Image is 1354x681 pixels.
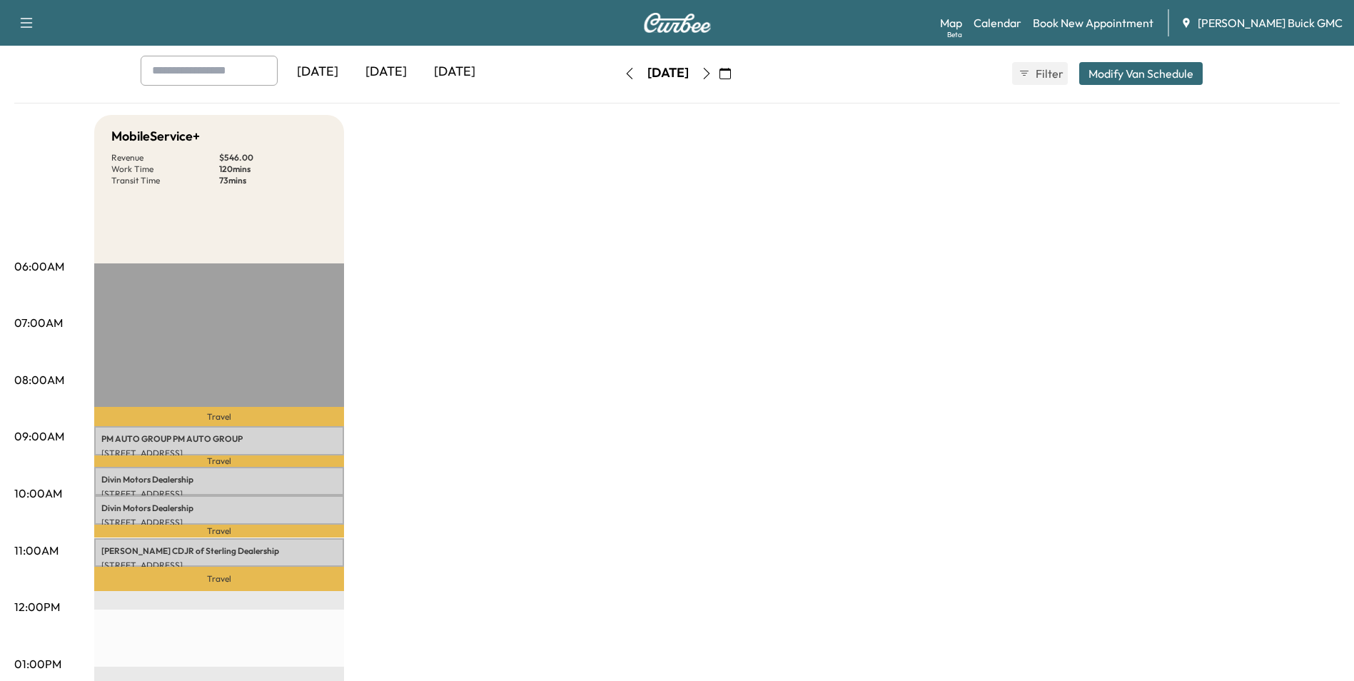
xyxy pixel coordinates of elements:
p: [STREET_ADDRESS] [101,488,337,500]
p: 10:00AM [14,485,62,502]
p: 73 mins [219,175,327,186]
span: Filter [1036,65,1061,82]
img: Curbee Logo [643,13,712,33]
button: Modify Van Schedule [1079,62,1203,85]
p: 11:00AM [14,542,59,559]
p: 06:00AM [14,258,64,275]
a: Book New Appointment [1033,14,1153,31]
div: [DATE] [420,56,489,89]
p: PM AUTO GROUP PM AUTO GROUP [101,433,337,445]
div: [DATE] [283,56,352,89]
a: MapBeta [940,14,962,31]
div: Beta [947,29,962,40]
p: 07:00AM [14,314,63,331]
div: [DATE] [352,56,420,89]
p: [STREET_ADDRESS] [101,448,337,459]
p: Travel [94,407,344,426]
a: Calendar [974,14,1021,31]
div: [DATE] [647,64,689,82]
p: $ 546.00 [219,152,327,163]
span: [PERSON_NAME] Buick GMC [1198,14,1343,31]
p: Travel [94,455,344,467]
p: 08:00AM [14,371,64,388]
p: Divin Motors Dealership [101,474,337,485]
p: [STREET_ADDRESS] [101,517,337,528]
p: Travel [94,567,344,591]
p: 01:00PM [14,655,61,672]
p: [STREET_ADDRESS] [101,560,337,571]
p: Divin Motors Dealership [101,503,337,514]
p: 09:00AM [14,428,64,445]
p: 120 mins [219,163,327,175]
p: Travel [94,525,344,538]
p: Revenue [111,152,219,163]
p: Transit Time [111,175,219,186]
p: Work Time [111,163,219,175]
p: [PERSON_NAME] CDJR of Sterling Dealership [101,545,337,557]
p: 12:00PM [14,598,60,615]
button: Filter [1012,62,1068,85]
h5: MobileService+ [111,126,200,146]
